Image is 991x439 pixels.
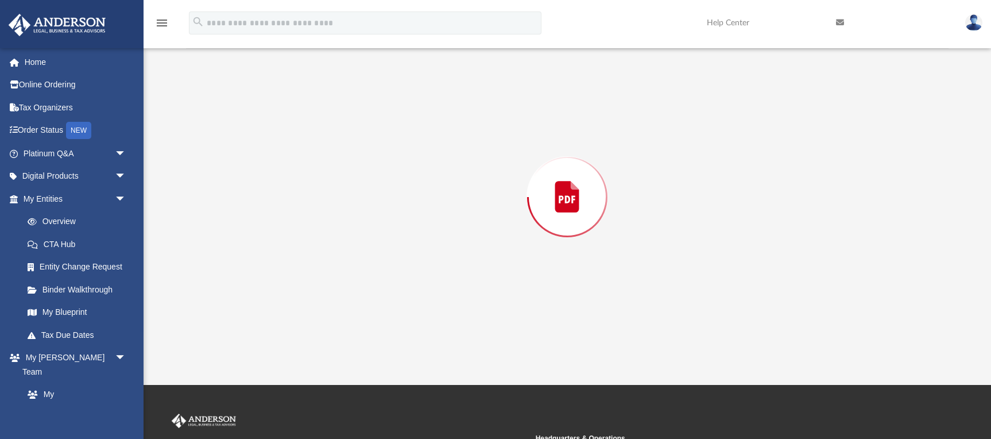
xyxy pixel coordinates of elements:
a: Tax Organizers [8,96,144,119]
a: menu [155,22,169,30]
span: arrow_drop_down [115,346,138,370]
img: Anderson Advisors Platinum Portal [5,14,109,36]
a: My [PERSON_NAME] Teamarrow_drop_down [8,346,138,383]
a: Binder Walkthrough [16,278,144,301]
img: User Pic [965,14,982,31]
i: search [192,16,204,28]
a: My Entitiesarrow_drop_down [8,187,144,210]
div: Preview [186,18,949,345]
i: menu [155,16,169,30]
a: CTA Hub [16,233,144,256]
a: Platinum Q&Aarrow_drop_down [8,142,144,165]
span: arrow_drop_down [115,142,138,165]
a: Entity Change Request [16,256,144,279]
a: Overview [16,210,144,233]
div: NEW [66,122,91,139]
span: arrow_drop_down [115,187,138,211]
a: Online Ordering [8,74,144,97]
span: arrow_drop_down [115,165,138,188]
img: Anderson Advisors Platinum Portal [169,414,238,429]
a: My Blueprint [16,301,138,324]
a: Home [8,51,144,74]
a: Digital Productsarrow_drop_down [8,165,144,188]
a: Order StatusNEW [8,119,144,143]
a: Tax Due Dates [16,324,144,346]
a: My [PERSON_NAME] Team [16,383,132,434]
